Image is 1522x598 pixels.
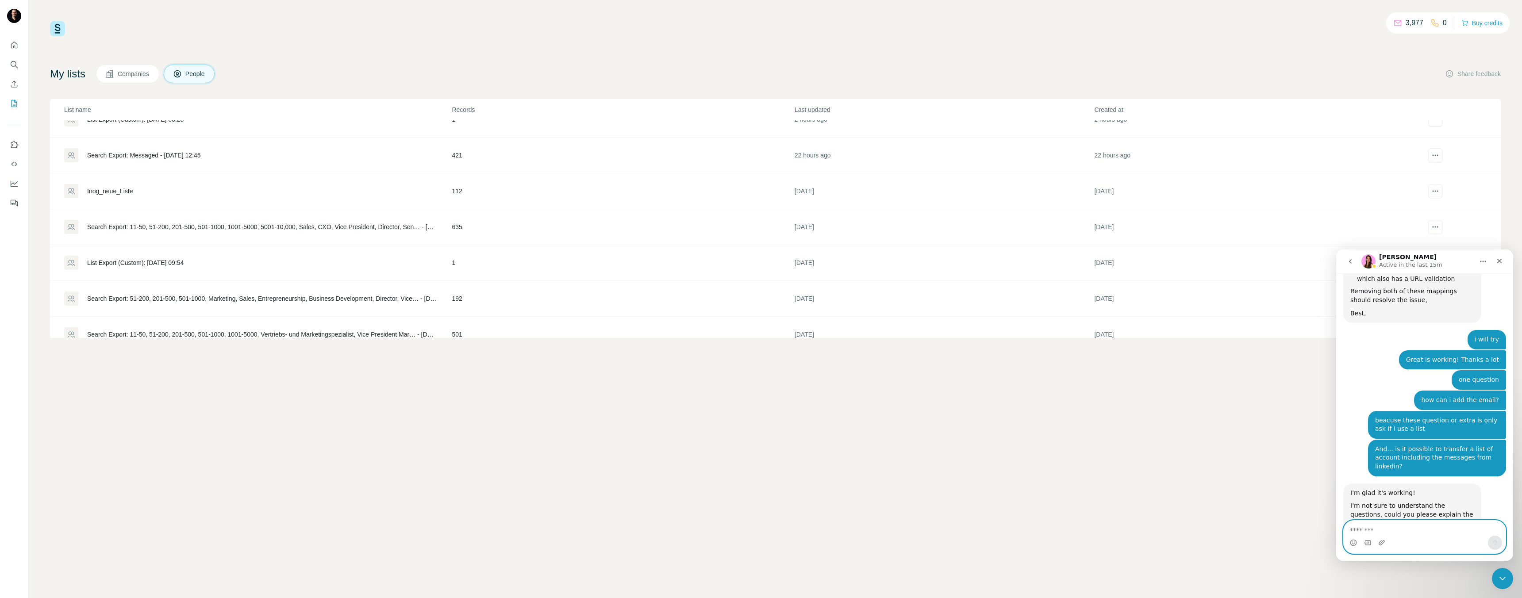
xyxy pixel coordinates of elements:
p: 3,977 [1406,18,1423,28]
span: Companies [118,69,150,78]
div: List Export (Custom): [DATE] 09:54 [87,258,184,267]
p: Last updated [795,105,1094,114]
button: Feedback [7,195,21,211]
td: 635 [451,209,794,245]
td: [DATE] [1094,209,1394,245]
div: Search Export: 51-200, 201-500, 501-1000, Marketing, Sales, Entrepreneurship, Business Developmen... [87,294,437,303]
td: [DATE] [794,245,1094,281]
img: Surfe Logo [50,21,65,36]
td: [DATE] [1094,281,1394,317]
button: Search [7,57,21,73]
td: [DATE] [794,209,1094,245]
button: My lists [7,96,21,111]
div: Search Export: Messaged - [DATE] 12:45 [87,151,201,160]
button: Dashboard [7,176,21,192]
button: Use Surfe API [7,156,21,172]
td: [DATE] [1094,317,1394,353]
td: 501 [451,317,794,353]
button: Quick start [7,37,21,53]
div: Search Export: 11-50, 51-200, 201-500, 501-1000, 1001-5000, Vertriebs- und Marketingspezialist, V... [87,330,437,339]
h4: My lists [50,67,85,81]
div: Search Export: 11-50, 51-200, 201-500, 501-1000, 1001-5000, 5001-10,000, Sales, CXO, Vice Preside... [87,222,437,231]
td: [DATE] [794,317,1094,353]
button: actions [1428,184,1442,198]
button: Use Surfe on LinkedIn [7,137,21,153]
td: [DATE] [1094,173,1394,209]
button: actions [1428,220,1442,234]
td: 421 [451,138,794,173]
button: Buy credits [1461,17,1503,29]
p: List name [64,105,451,114]
td: [DATE] [794,173,1094,209]
button: Share feedback [1445,69,1501,78]
p: Created at [1094,105,1393,114]
button: Enrich CSV [7,76,21,92]
p: 0 [1443,18,1447,28]
button: actions [1428,148,1442,162]
iframe: Intercom live chat [1492,568,1513,589]
span: People [185,69,206,78]
img: Avatar [7,9,21,23]
iframe: Intercom live chat [1336,249,1513,561]
div: Inog_neue_Liste [87,187,133,195]
td: 192 [451,281,794,317]
td: 1 [451,245,794,281]
td: 22 hours ago [794,138,1094,173]
p: Records [452,105,793,114]
td: [DATE] [794,281,1094,317]
td: 112 [451,173,794,209]
td: 22 hours ago [1094,138,1394,173]
td: [DATE] [1094,245,1394,281]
